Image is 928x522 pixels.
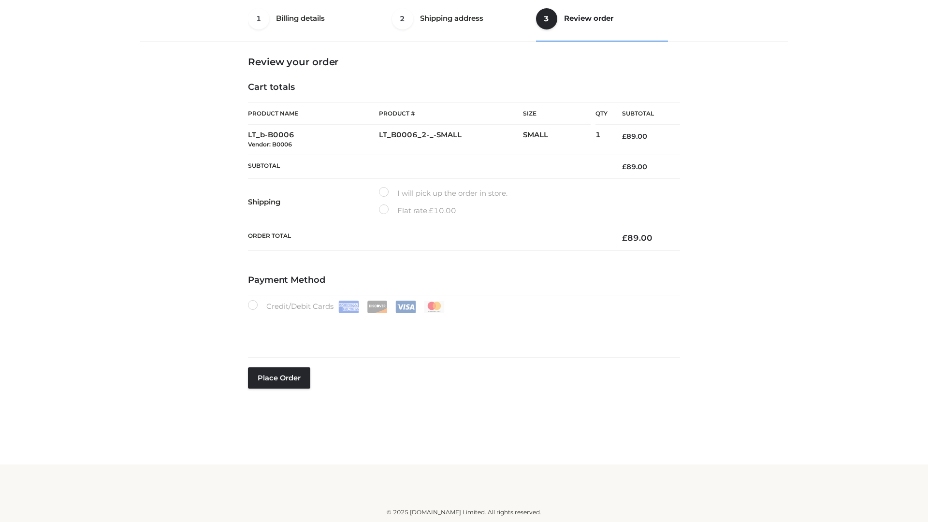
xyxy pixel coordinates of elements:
span: £ [622,233,627,243]
label: I will pick up the order in store. [379,187,507,200]
img: Mastercard [424,301,445,313]
bdi: 89.00 [622,162,647,171]
th: Product # [379,102,523,125]
td: 1 [595,125,608,155]
span: £ [622,132,626,141]
label: Credit/Debit Cards [248,300,446,313]
th: Qty [595,102,608,125]
img: Discover [367,301,388,313]
th: Order Total [248,225,608,251]
bdi: 10.00 [429,206,456,215]
bdi: 89.00 [622,233,652,243]
span: £ [429,206,434,215]
td: LT_B0006_2-_-SMALL [379,125,523,155]
h3: Review your order [248,56,680,68]
th: Subtotal [248,155,608,178]
button: Place order [248,367,310,389]
img: Amex [338,301,359,313]
img: Visa [395,301,416,313]
iframe: Secure payment input frame [246,311,678,347]
small: Vendor: B0006 [248,141,292,148]
label: Flat rate: [379,204,456,217]
bdi: 89.00 [622,132,647,141]
td: LT_b-B0006 [248,125,379,155]
th: Size [523,103,591,125]
div: © 2025 [DOMAIN_NAME] Limited. All rights reserved. [144,507,784,517]
td: SMALL [523,125,595,155]
th: Shipping [248,179,379,225]
h4: Cart totals [248,82,680,93]
th: Subtotal [608,103,680,125]
th: Product Name [248,102,379,125]
h4: Payment Method [248,275,680,286]
span: £ [622,162,626,171]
